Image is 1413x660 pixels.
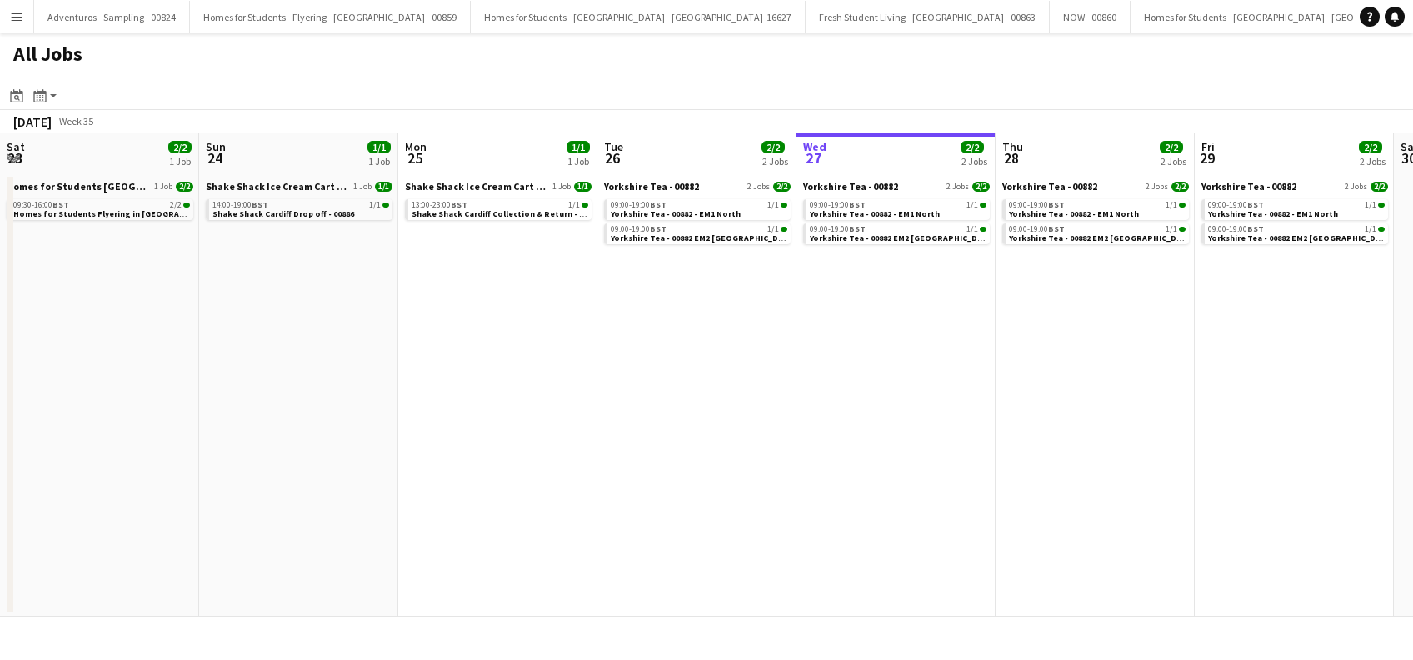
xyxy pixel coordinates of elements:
a: 09:00-19:00BST1/1Yorkshire Tea - 00882 - EM1 North [1009,199,1186,218]
button: Homes for Students - [GEOGRAPHIC_DATA] - [GEOGRAPHIC_DATA]-16627 [471,1,806,33]
span: Yorkshire Tea - 00882 [604,180,699,192]
span: 1/1 [1179,202,1186,207]
span: 1/1 [1166,201,1177,209]
span: Shake Shack Cardiff Drop off - 00886 [212,208,354,219]
div: Yorkshire Tea - 008822 Jobs2/209:00-19:00BST1/1Yorkshire Tea - 00882 - EM1 North09:00-19:00BST1/1... [604,180,791,247]
a: 13:00-23:00BST1/1Shake Shack Cardiff Collection & Return - 00886 [412,199,588,218]
span: 1/1 [582,202,588,207]
a: 09:00-19:00BST1/1Yorkshire Tea - 00882 EM2 [GEOGRAPHIC_DATA] [1208,223,1385,242]
span: BST [451,199,467,210]
span: 23 [4,148,25,167]
span: Yorkshire Tea - 00882 - EM1 North [1208,208,1338,219]
span: Week 35 [55,115,97,127]
span: 13:00-23:00 [412,201,467,209]
span: Yorkshire Tea - 00882 EM2 Midlands [611,232,796,243]
button: Adventuros - Sampling - 00824 [34,1,190,33]
span: 2/2 [176,182,193,192]
a: 09:00-19:00BST1/1Yorkshire Tea - 00882 - EM1 North [810,199,986,218]
span: Tue [604,139,623,154]
span: 2/2 [961,141,984,153]
span: 1 Job [154,182,172,192]
span: 1/1 [574,182,592,192]
div: Yorkshire Tea - 008822 Jobs2/209:00-19:00BST1/1Yorkshire Tea - 00882 - EM1 North09:00-19:00BST1/1... [1201,180,1388,247]
span: 2/2 [773,182,791,192]
a: Shake Shack Ice Cream Cart Drop Off - 008861 Job1/1 [206,180,392,192]
span: Yorkshire Tea - 00882 [1201,180,1296,192]
span: 09:00-19:00 [1009,201,1065,209]
span: 2 Jobs [747,182,770,192]
span: 2/2 [1359,141,1382,153]
span: BST [1048,223,1065,234]
span: 1/1 [1365,201,1376,209]
span: 2 Jobs [1345,182,1367,192]
span: BST [849,199,866,210]
a: 09:00-19:00BST1/1Yorkshire Tea - 00882 EM2 [GEOGRAPHIC_DATA] [611,223,787,242]
span: 28 [1000,148,1023,167]
span: 1/1 [1378,227,1385,232]
span: 1/1 [966,225,978,233]
span: 1 Job [552,182,571,192]
span: BST [52,199,69,210]
div: 1 Job [169,155,191,167]
a: 09:00-19:00BST1/1Yorkshire Tea - 00882 - EM1 North [611,199,787,218]
span: 2 Jobs [1146,182,1168,192]
span: 2/2 [1171,182,1189,192]
div: Homes for Students [GEOGRAPHIC_DATA] - 008841 Job2/209:30-16:00BST2/2Homes for Students Flyering ... [7,180,193,223]
span: Yorkshire Tea - 00882 EM2 Midlands [810,232,995,243]
span: 27 [801,148,826,167]
span: Mon [405,139,427,154]
span: 09:00-19:00 [1208,201,1264,209]
div: 2 Jobs [961,155,987,167]
a: 09:00-19:00BST1/1Yorkshire Tea - 00882 - EM1 North [1208,199,1385,218]
a: Shake Shack Ice Cream Cart Drop Off - 008861 Job1/1 [405,180,592,192]
span: 1/1 [980,202,986,207]
span: 1/1 [980,227,986,232]
span: 09:00-19:00 [1208,225,1264,233]
a: Yorkshire Tea - 008822 Jobs2/2 [1002,180,1189,192]
span: Thu [1002,139,1023,154]
span: 1/1 [767,201,779,209]
span: BST [1247,199,1264,210]
span: Yorkshire Tea - 00882 EM2 Midlands [1009,232,1194,243]
a: 14:00-19:00BST1/1Shake Shack Cardiff Drop off - 00886 [212,199,389,218]
div: Yorkshire Tea - 008822 Jobs2/209:00-19:00BST1/1Yorkshire Tea - 00882 - EM1 North09:00-19:00BST1/1... [803,180,990,247]
div: 2 Jobs [762,155,788,167]
span: 1/1 [781,227,787,232]
span: 1 Job [353,182,372,192]
span: 1/1 [1166,225,1177,233]
span: 24 [203,148,226,167]
span: 2/2 [168,141,192,153]
span: BST [650,199,667,210]
a: Yorkshire Tea - 008822 Jobs2/2 [803,180,990,192]
span: 1/1 [568,201,580,209]
span: 09:00-19:00 [810,201,866,209]
div: Shake Shack Ice Cream Cart Drop Off - 008861 Job1/114:00-19:00BST1/1Shake Shack Cardiff Drop off ... [206,180,392,223]
a: 09:00-19:00BST1/1Yorkshire Tea - 00882 EM2 [GEOGRAPHIC_DATA] [810,223,986,242]
span: Sat [7,139,25,154]
span: Shake Shack Ice Cream Cart Drop Off - 00886 [405,180,549,192]
span: Fri [1201,139,1215,154]
span: 1/1 [1179,227,1186,232]
span: BST [252,199,268,210]
button: NOW - 00860 [1050,1,1131,33]
span: 09:00-19:00 [611,201,667,209]
span: BST [1048,199,1065,210]
a: 09:00-19:00BST1/1Yorkshire Tea - 00882 EM2 [GEOGRAPHIC_DATA] [1009,223,1186,242]
span: 2/2 [170,201,182,209]
div: 1 Job [368,155,390,167]
span: 1/1 [1365,225,1376,233]
span: 25 [402,148,427,167]
span: Wed [803,139,826,154]
span: 1/1 [767,225,779,233]
span: 09:00-19:00 [611,225,667,233]
div: 2 Jobs [1360,155,1386,167]
span: 1/1 [567,141,590,153]
span: Yorkshire Tea - 00882 - EM1 North [1009,208,1139,219]
span: Yorkshire Tea - 00882 [1002,180,1097,192]
span: 09:00-19:00 [810,225,866,233]
div: Shake Shack Ice Cream Cart Drop Off - 008861 Job1/113:00-23:00BST1/1Shake Shack Cardiff Collectio... [405,180,592,223]
span: BST [849,223,866,234]
div: Yorkshire Tea - 008822 Jobs2/209:00-19:00BST1/1Yorkshire Tea - 00882 - EM1 North09:00-19:00BST1/1... [1002,180,1189,247]
span: 1/1 [966,201,978,209]
span: 1/1 [369,201,381,209]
